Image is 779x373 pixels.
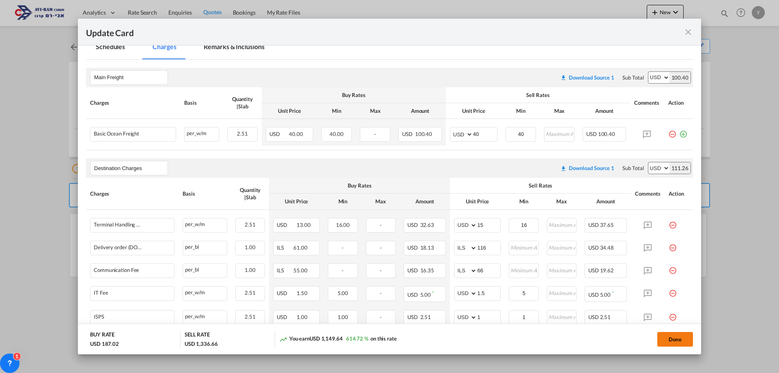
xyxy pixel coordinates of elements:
[380,290,382,296] span: -
[665,178,693,209] th: Action
[548,310,576,323] input: Maximum Amount
[297,222,311,228] span: 13.00
[342,267,344,274] span: -
[407,314,419,320] span: USD
[78,19,701,354] md-dialog: Update Card Port ...
[185,127,219,138] div: per_w/m
[420,222,435,228] span: 32.63
[346,335,368,342] span: 614.72 %
[588,291,599,298] span: USD
[477,310,500,323] input: 1
[501,103,540,119] th: Min
[86,37,135,59] md-tab-item: Schedules
[600,222,614,228] span: 37.65
[631,178,665,209] th: Comments
[569,74,614,81] div: Download Source 1
[477,287,500,299] input: 1.5
[505,194,542,209] th: Min
[510,218,538,231] input: Minimum Amount
[94,290,108,296] div: IT Fee
[245,244,256,250] span: 1.00
[506,127,536,140] input: Minimum Amount
[94,314,104,320] div: ISPS
[362,194,400,209] th: Max
[600,314,611,320] span: 2.51
[184,99,219,106] div: Basis
[245,221,256,228] span: 2.51
[600,291,611,298] span: 5.00
[342,244,344,251] span: -
[545,127,574,140] input: Maximum Amount
[269,131,288,137] span: USD
[588,222,599,228] span: USD
[560,74,567,81] md-icon: icon-download
[477,218,500,231] input: 15
[679,127,687,135] md-icon: icon-plus-circle-outline green-400-fg
[598,131,615,137] span: 100.40
[245,267,256,273] span: 1.00
[86,27,683,37] div: Update Card
[380,222,382,228] span: -
[669,286,677,294] md-icon: icon-minus-circle-outline red-400-fg pt-7
[277,222,295,228] span: USD
[273,182,446,189] div: Buy Rates
[669,310,677,318] md-icon: icon-minus-circle-outline red-400-fg pt-7
[657,332,693,347] button: Done
[277,244,292,251] span: ILS
[420,291,431,298] span: 5.00
[600,267,614,274] span: 19.62
[510,310,538,323] input: Minimum Amount
[380,244,382,251] span: -
[338,290,349,296] span: 5.00
[510,287,538,299] input: Minimum Amount
[183,241,227,251] div: per_bl
[548,218,576,231] input: Maximum Amount
[279,335,397,343] div: You earn on this rate
[407,291,419,298] span: USD
[90,331,114,340] div: BUY RATE
[143,37,186,59] md-tab-item: Charges
[556,70,618,85] button: Download original source rate sheet
[183,287,227,297] div: per_w/m
[588,244,599,251] span: USD
[579,103,630,119] th: Amount
[588,267,599,274] span: USD
[548,264,576,276] input: Maximum Amount
[336,222,350,228] span: 16.00
[245,289,256,296] span: 2.51
[407,222,419,228] span: USD
[183,264,227,274] div: per_bl
[560,165,567,172] md-icon: icon-download
[317,103,356,119] th: Min
[407,244,419,251] span: USD
[90,340,119,347] div: USD 187.02
[569,165,614,171] div: Download Source 1
[669,218,677,226] md-icon: icon-minus-circle-outline red-400-fg pt-7
[94,267,139,273] div: Communication Fee
[394,103,446,119] th: Amount
[324,194,362,209] th: Min
[329,131,344,137] span: 40.00
[556,165,618,171] div: Download original source rate sheet
[90,190,174,197] div: Charges
[194,37,274,59] md-tab-item: Remarks & Inclusions
[556,74,618,81] div: Download original source rate sheet
[669,72,691,83] div: 100.40
[90,99,176,106] div: Charges
[612,290,613,295] sup: Minimum amount
[227,95,258,110] div: Quantity | Slab
[510,264,538,276] input: Minimum Amount
[664,87,693,119] th: Action
[669,263,677,272] md-icon: icon-minus-circle-outline red-400-fg pt-7
[548,241,576,253] input: Maximum Amount
[586,131,597,137] span: USD
[94,244,142,250] div: Delivery order (DO Fee)
[380,314,382,320] span: -
[450,194,505,209] th: Unit Price
[669,241,677,249] md-icon: icon-minus-circle-outline red-400-fg pt-7
[94,131,139,137] div: Basic Ocean Freight
[556,161,618,175] button: Download original source rate sheet
[338,314,349,320] span: 1.00
[420,267,435,274] span: 16.35
[600,244,614,251] span: 34.48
